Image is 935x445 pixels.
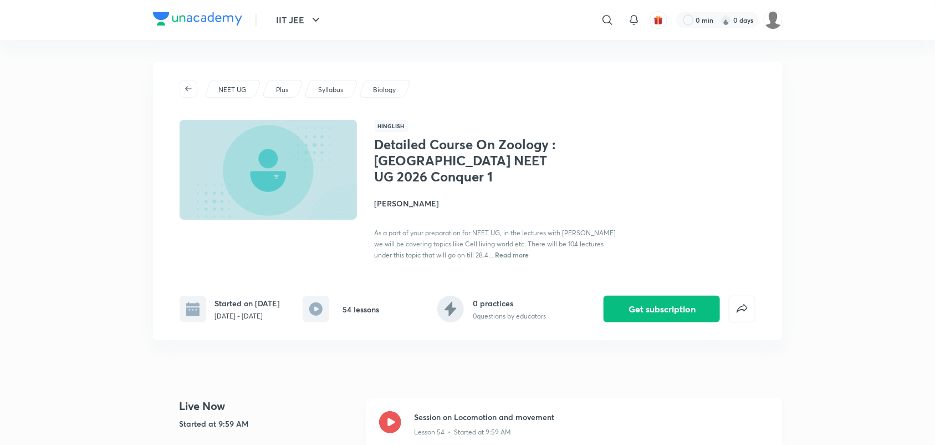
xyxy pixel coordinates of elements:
[415,411,769,423] h3: Session on Locomotion and movement
[764,11,783,29] img: Sudipta Bose
[180,398,357,414] h4: Live Now
[650,11,667,29] button: avatar
[415,427,512,437] p: Lesson 54 • Started at 9:59 AM
[495,250,529,259] span: Read more
[729,296,755,322] button: false
[153,12,242,28] a: Company Logo
[215,311,280,321] p: [DATE] - [DATE]
[180,418,357,429] h5: Started at 9:59 AM
[318,85,343,95] p: Syllabus
[604,296,720,322] button: Get subscription
[373,85,396,95] p: Biology
[473,297,546,309] h6: 0 practices
[375,136,556,184] h1: Detailed Course On Zoology : [GEOGRAPHIC_DATA] NEET UG 2026 Conquer 1
[153,12,242,26] img: Company Logo
[218,85,246,95] p: NEET UG
[375,198,623,209] h4: [PERSON_NAME]
[270,9,329,31] button: IIT JEE
[375,229,616,259] span: As a part of your preparation for NEET UG, in the lectures with [PERSON_NAME] we will be covering...
[177,119,358,221] img: Thumbnail
[375,120,408,132] span: Hinglish
[316,85,345,95] a: Syllabus
[216,85,248,95] a: NEET UG
[721,14,732,26] img: streak
[371,85,397,95] a: Biology
[274,85,290,95] a: Plus
[276,85,288,95] p: Plus
[215,297,280,309] h6: Started on [DATE]
[473,311,546,321] p: 0 questions by educators
[343,304,379,315] h6: 54 lessons
[653,15,663,25] img: avatar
